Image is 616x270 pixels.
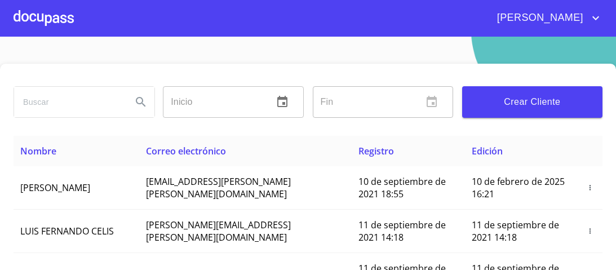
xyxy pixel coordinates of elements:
span: [PERSON_NAME] [20,182,90,194]
button: Crear Cliente [462,86,602,118]
input: search [14,87,123,117]
button: Search [127,88,154,116]
span: 11 de septiembre de 2021 14:18 [472,219,559,244]
span: Nombre [20,145,56,157]
button: account of current user [489,9,602,27]
span: [PERSON_NAME] [489,9,589,27]
span: [EMAIL_ADDRESS][PERSON_NAME][PERSON_NAME][DOMAIN_NAME] [146,175,291,200]
span: Correo electrónico [146,145,226,157]
span: 10 de septiembre de 2021 18:55 [358,175,446,200]
span: LUIS FERNANDO CELIS [20,225,114,237]
span: Crear Cliente [471,94,593,110]
span: [PERSON_NAME][EMAIL_ADDRESS][PERSON_NAME][DOMAIN_NAME] [146,219,291,244]
span: Edición [472,145,503,157]
span: 11 de septiembre de 2021 14:18 [358,219,446,244]
span: 10 de febrero de 2025 16:21 [472,175,565,200]
span: Registro [358,145,394,157]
